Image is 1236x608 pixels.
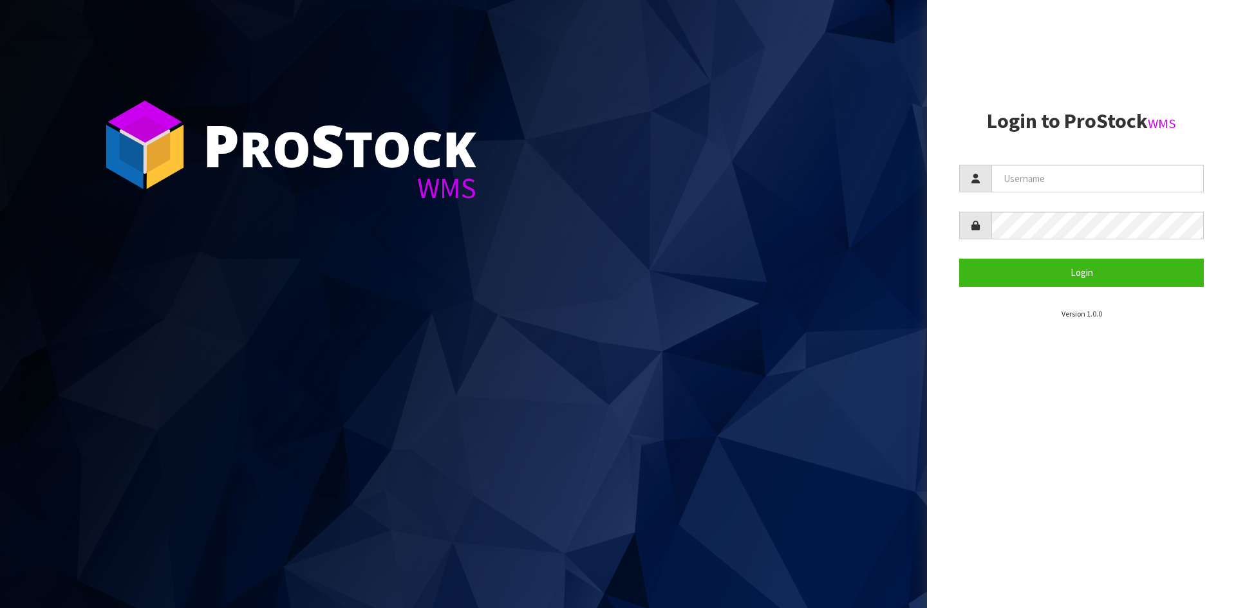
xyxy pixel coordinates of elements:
[1062,309,1102,318] small: Version 1.0.0
[1148,115,1176,132] small: WMS
[959,110,1204,133] h2: Login to ProStock
[959,259,1204,286] button: Login
[203,174,476,203] div: WMS
[311,106,344,184] span: S
[991,165,1204,192] input: Username
[97,97,193,193] img: ProStock Cube
[203,116,476,174] div: ro tock
[203,106,239,184] span: P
